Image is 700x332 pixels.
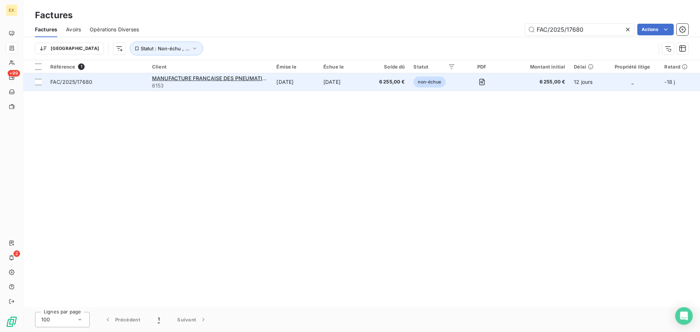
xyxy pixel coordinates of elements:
button: [GEOGRAPHIC_DATA] [35,43,104,54]
button: Suivant [168,312,216,327]
span: Référence [50,64,75,70]
div: Solde dû [371,64,405,70]
span: +99 [8,70,20,77]
span: Factures [35,26,57,33]
span: Opérations Diverses [90,26,139,33]
span: Avoirs [66,26,81,33]
span: 100 [41,316,50,323]
span: -18 j [664,79,675,85]
td: 12 jours [569,73,605,91]
div: Montant initial [509,64,565,70]
div: Retard [664,64,696,70]
button: 1 [149,312,168,327]
div: PDF [464,64,499,70]
span: FAC/2025/17680 [50,79,92,85]
span: Statut : Non-échu , ... [141,46,190,51]
input: Rechercher [525,24,634,35]
span: 2 [13,250,20,257]
span: MANUFACTURE FRANCAISE DES PNEUMATIQUES MICHELIN [152,75,303,81]
div: Client [152,64,268,70]
span: 1 [78,63,85,70]
button: Statut : Non-échu , ... [130,42,203,55]
button: Actions [637,24,674,35]
img: Logo LeanPay [6,316,17,328]
span: _ [631,79,634,85]
div: Émise le [276,64,315,70]
div: Statut [413,64,455,70]
span: non-échue [413,77,445,87]
div: Propriété litige [609,64,656,70]
span: 6153 [152,82,268,89]
div: Délai [574,64,600,70]
span: 6 255,00 € [371,78,405,86]
div: EX [6,4,17,16]
h3: Factures [35,9,73,22]
span: 6 255,00 € [509,78,565,86]
td: [DATE] [272,73,319,91]
div: Échue le [323,64,362,70]
td: [DATE] [319,73,366,91]
span: 1 [158,316,160,323]
div: Open Intercom Messenger [675,307,693,325]
button: Précédent [96,312,149,327]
